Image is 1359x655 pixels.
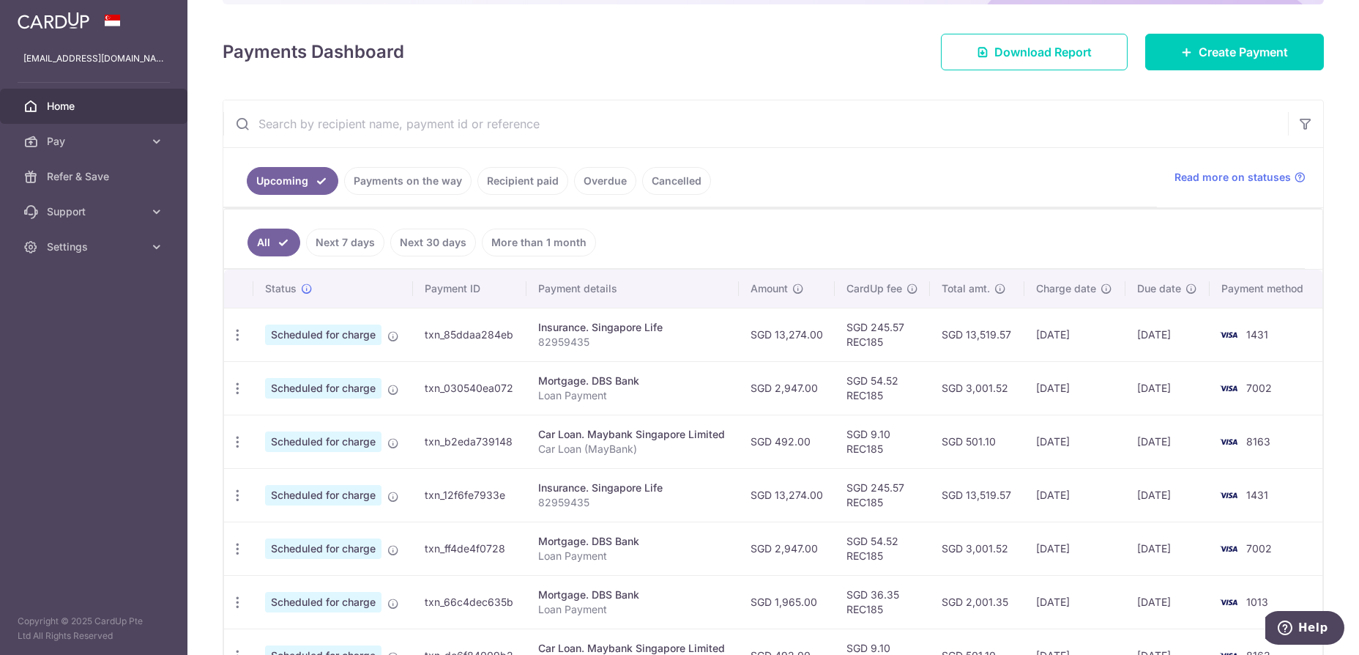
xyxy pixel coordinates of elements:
span: Settings [47,240,144,254]
img: Bank Card [1214,326,1243,344]
span: Scheduled for charge [265,325,381,345]
div: Mortgage. DBS Bank [538,588,728,602]
div: Mortgage. DBS Bank [538,534,728,549]
span: Amount [751,281,788,296]
td: [DATE] [1125,522,1210,575]
td: [DATE] [1024,522,1125,575]
span: Total amt. [942,281,990,296]
a: Read more on statuses [1174,170,1306,185]
span: Status [265,281,297,296]
img: Bank Card [1214,540,1243,558]
th: Payment method [1210,270,1322,308]
td: SGD 245.57 REC185 [835,468,930,522]
span: Scheduled for charge [265,378,381,399]
a: Create Payment [1145,34,1324,70]
div: Insurance. Singapore Life [538,320,728,335]
span: CardUp fee [846,281,902,296]
img: Bank Card [1214,486,1243,504]
td: SGD 54.52 REC185 [835,522,930,575]
input: Search by recipient name, payment id or reference [223,100,1288,147]
p: Loan Payment [538,549,728,563]
td: [DATE] [1024,468,1125,522]
span: 7002 [1246,542,1272,555]
td: txn_85ddaa284eb [413,308,526,361]
p: 82959435 [538,495,728,510]
td: SGD 9.10 REC185 [835,415,930,468]
span: Due date [1137,281,1181,296]
span: Pay [47,134,144,149]
p: 82959435 [538,335,728,349]
td: SGD 501.10 [930,415,1024,468]
th: Payment details [526,270,740,308]
td: SGD 54.52 REC185 [835,361,930,415]
span: Download Report [994,43,1092,61]
a: Next 30 days [390,229,476,256]
span: Charge date [1036,281,1096,296]
td: [DATE] [1125,415,1210,468]
a: Cancelled [642,167,711,195]
td: txn_030540ea072 [413,361,526,415]
a: Upcoming [247,167,338,195]
td: SGD 2,947.00 [739,522,835,575]
td: SGD 2,001.35 [930,575,1024,629]
td: [DATE] [1024,308,1125,361]
div: Insurance. Singapore Life [538,481,728,495]
p: Loan Payment [538,388,728,403]
a: Payments on the way [344,167,472,195]
span: 1431 [1246,489,1268,501]
th: Payment ID [413,270,526,308]
span: 1013 [1246,596,1268,608]
td: [DATE] [1024,361,1125,415]
td: txn_12f6fe7933e [413,468,526,522]
img: Bank Card [1214,380,1243,397]
td: SGD 13,519.57 [930,308,1024,361]
p: Car Loan (MayBank) [538,442,728,456]
td: SGD 245.57 REC185 [835,308,930,361]
iframe: Opens a widget where you can find more information [1265,611,1344,648]
span: Read more on statuses [1174,170,1291,185]
span: 8163 [1246,435,1270,448]
td: [DATE] [1125,575,1210,629]
span: Refer & Save [47,169,144,184]
td: txn_b2eda739148 [413,415,526,468]
td: [DATE] [1024,575,1125,629]
img: Bank Card [1214,433,1243,451]
a: All [247,229,300,256]
span: Create Payment [1199,43,1288,61]
span: Home [47,99,144,114]
div: Mortgage. DBS Bank [538,374,728,388]
td: SGD 492.00 [739,415,835,468]
p: Loan Payment [538,602,728,617]
td: SGD 13,274.00 [739,468,835,522]
span: 1431 [1246,328,1268,341]
div: Car Loan. Maybank Singapore Limited [538,427,728,442]
span: Scheduled for charge [265,485,381,506]
a: Next 7 days [306,229,384,256]
a: Recipient paid [477,167,568,195]
span: Scheduled for charge [265,432,381,452]
span: Support [47,204,144,219]
td: SGD 3,001.52 [930,522,1024,575]
td: SGD 3,001.52 [930,361,1024,415]
td: SGD 36.35 REC185 [835,575,930,629]
a: Download Report [941,34,1128,70]
img: Bank Card [1214,593,1243,611]
td: txn_ff4de4f0728 [413,522,526,575]
td: [DATE] [1125,308,1210,361]
td: SGD 13,519.57 [930,468,1024,522]
span: Scheduled for charge [265,592,381,613]
a: Overdue [574,167,636,195]
td: [DATE] [1125,468,1210,522]
a: More than 1 month [482,229,596,256]
h4: Payments Dashboard [223,39,404,65]
td: SGD 1,965.00 [739,575,835,629]
span: 7002 [1246,382,1272,394]
img: CardUp [18,12,89,29]
td: SGD 13,274.00 [739,308,835,361]
span: Scheduled for charge [265,539,381,559]
td: SGD 2,947.00 [739,361,835,415]
td: [DATE] [1125,361,1210,415]
td: txn_66c4dec635b [413,575,526,629]
td: [DATE] [1024,415,1125,468]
